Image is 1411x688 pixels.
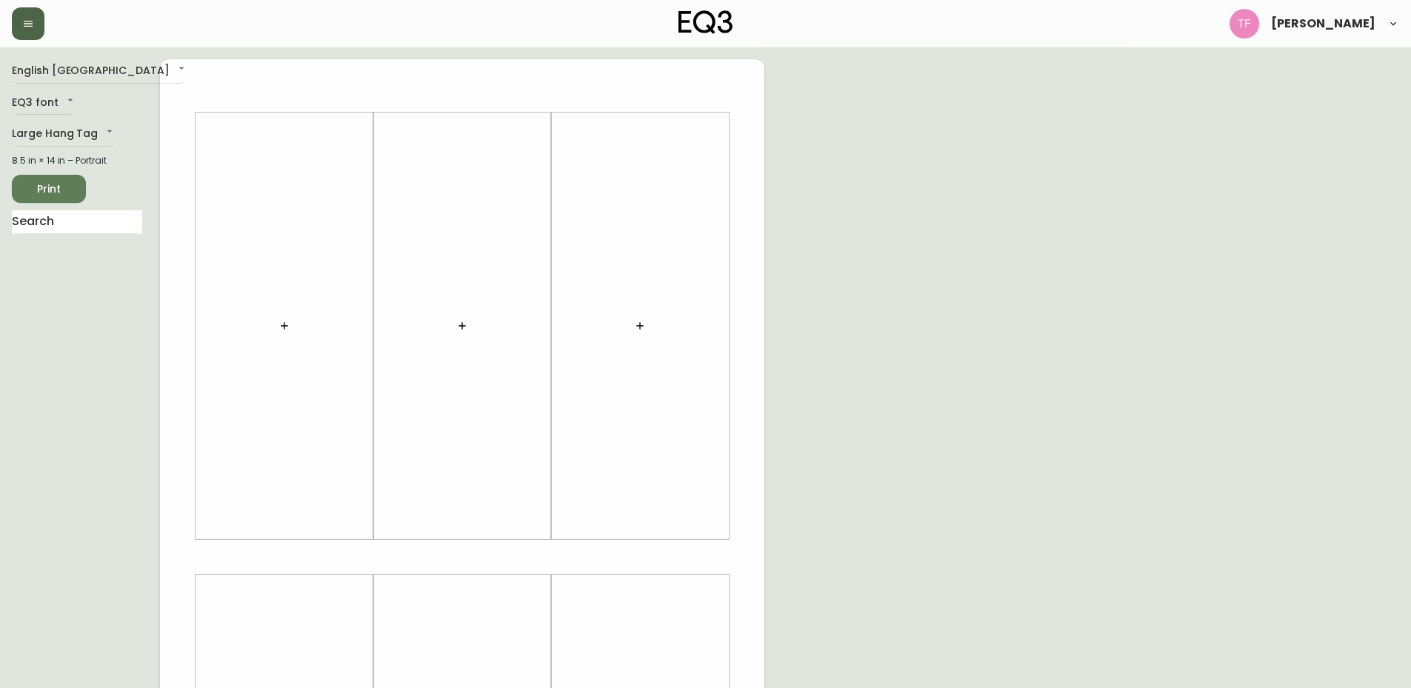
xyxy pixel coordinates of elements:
[678,10,733,34] img: logo
[12,91,76,116] div: EQ3 font
[1230,9,1259,39] img: 509424b058aae2bad57fee408324c33f
[1271,18,1375,30] span: [PERSON_NAME]
[12,59,187,84] div: English [GEOGRAPHIC_DATA]
[12,122,116,147] div: Large Hang Tag
[12,154,142,167] div: 8.5 in × 14 in – Portrait
[12,175,86,203] button: Print
[24,180,74,198] span: Print
[12,210,142,234] input: Search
